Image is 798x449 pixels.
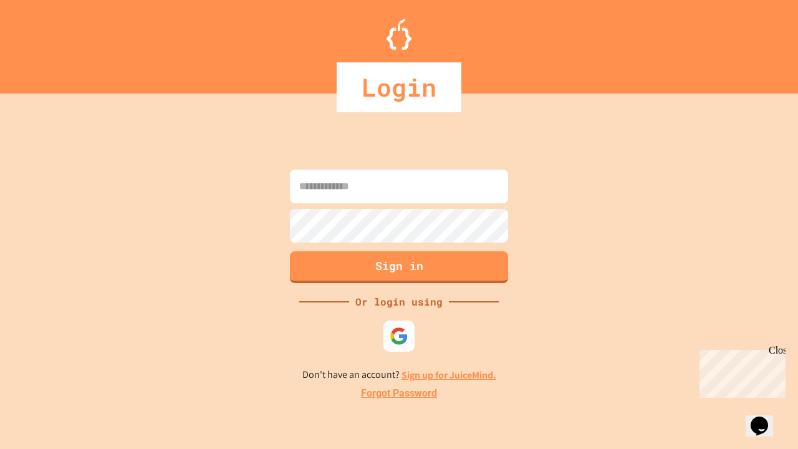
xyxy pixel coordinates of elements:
button: Sign in [290,251,508,283]
img: Logo.svg [387,19,411,50]
a: Forgot Password [361,386,437,401]
div: Or login using [349,294,449,309]
p: Don't have an account? [302,367,496,383]
iframe: chat widget [746,399,786,437]
img: google-icon.svg [390,327,408,345]
a: Sign up for JuiceMind. [401,369,496,382]
iframe: chat widget [695,345,786,398]
div: Chat with us now!Close [5,5,86,79]
div: Login [337,62,461,112]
